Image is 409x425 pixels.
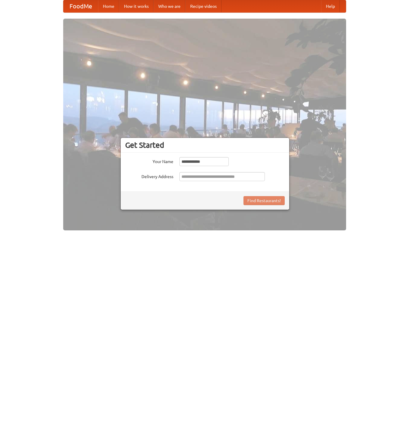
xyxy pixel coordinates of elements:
[125,157,173,165] label: Your Name
[125,172,173,180] label: Delivery Address
[243,196,285,205] button: Find Restaurants!
[321,0,340,12] a: Help
[153,0,185,12] a: Who we are
[119,0,153,12] a: How it works
[98,0,119,12] a: Home
[125,141,285,150] h3: Get Started
[64,0,98,12] a: FoodMe
[185,0,222,12] a: Recipe videos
